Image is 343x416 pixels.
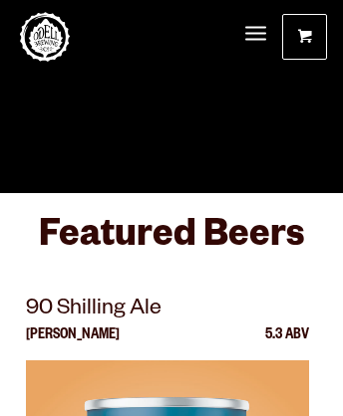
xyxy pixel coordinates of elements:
p: 5.3 ABV [265,328,309,360]
a: Odell Home [20,12,70,62]
h3: Featured Beers [26,213,317,274]
p: [PERSON_NAME] [26,328,120,360]
p: 90 Shilling Ale [26,293,309,328]
a: Menu [245,14,266,56]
